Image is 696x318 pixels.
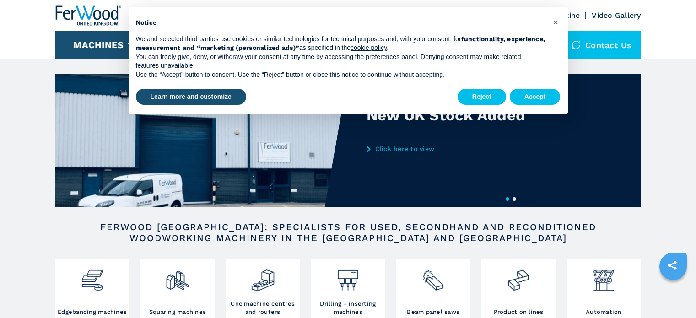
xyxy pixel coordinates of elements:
img: squadratrici_2.png [165,261,189,292]
h2: FERWOOD [GEOGRAPHIC_DATA]: SPECIALISTS FOR USED, SECONDHAND AND RECONDITIONED WOODWORKING MACHINE... [85,221,612,243]
button: Accept [510,89,561,105]
button: Reject [458,89,506,105]
a: Video Gallery [592,11,641,20]
h2: Notice [136,18,546,27]
p: We and selected third parties use cookies or similar technologies for technical purposes and, wit... [136,35,546,53]
img: sezionatrici_2.png [421,261,445,292]
button: Close this notice [549,15,563,29]
h3: Squaring machines [149,308,206,316]
a: sharethis [661,254,684,277]
h3: Automation [586,308,622,316]
a: cookie policy [351,44,387,51]
h3: Production lines [494,308,544,316]
button: 1 [506,197,509,201]
img: linee_di_produzione_2.png [506,261,530,292]
h3: Drilling - inserting machines [313,300,383,316]
iframe: Chat [657,277,689,311]
h3: Cnc machine centres and routers [228,300,297,316]
img: automazione.png [592,261,616,292]
button: 2 [513,197,516,201]
strong: functionality, experience, measurement and “marketing (personalized ads)” [136,35,545,52]
img: bordatrici_1.png [80,261,104,292]
h3: Edgebanding machines [58,308,127,316]
a: Click here to view [367,145,546,152]
div: Contact us [562,31,641,59]
p: Use the “Accept” button to consent. Use the “Reject” button or close this notice to continue with... [136,70,546,80]
img: centro_di_lavoro_cnc_2.png [251,261,275,292]
span: × [553,16,558,27]
img: New UK Stock Added [55,74,348,207]
h3: Beam panel saws [407,308,459,316]
img: Contact us [572,40,581,49]
img: foratrici_inseritrici_2.png [336,261,360,292]
img: Ferwood [55,5,121,26]
button: Learn more and customize [136,89,246,105]
p: You can freely give, deny, or withdraw your consent at any time by accessing the preferences pane... [136,53,546,70]
button: Machines [73,39,124,50]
